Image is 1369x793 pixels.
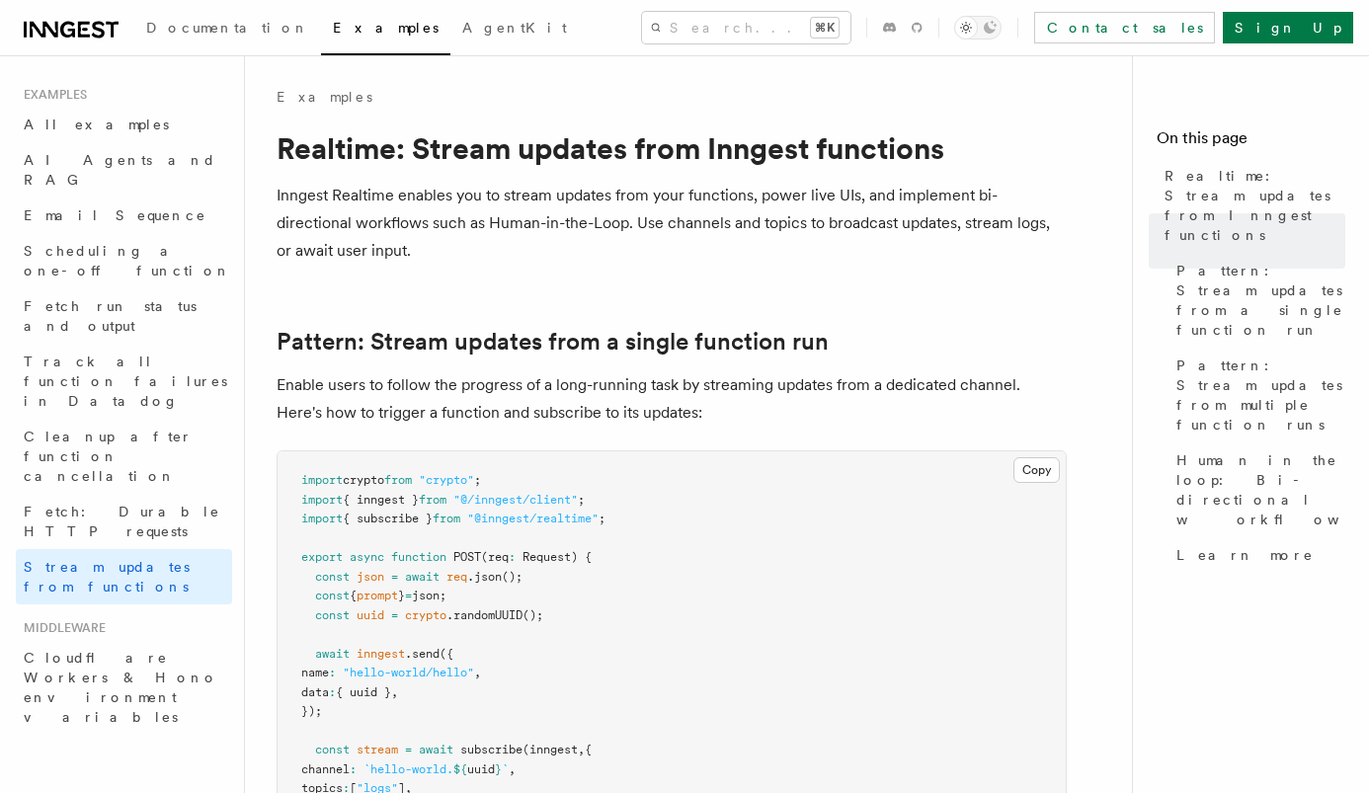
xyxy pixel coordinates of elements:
span: const [315,589,350,602]
a: Examples [321,6,450,55]
span: All examples [24,117,169,132]
span: Pattern: Stream updates from a single function run [1176,261,1345,340]
span: ` [502,762,509,776]
span: name [301,666,329,679]
span: import [301,512,343,525]
span: Cloudflare Workers & Hono environment variables [24,650,218,725]
a: Scheduling a one-off function [16,233,232,288]
a: AI Agents and RAG [16,142,232,198]
span: (req [481,550,509,564]
span: channel [301,762,350,776]
span: ${ [453,762,467,776]
span: (); [523,608,543,622]
span: uuid [357,608,384,622]
a: Documentation [134,6,321,53]
span: "@inngest/realtime" [467,512,599,525]
span: : [350,762,357,776]
span: { [585,743,592,756]
a: Pattern: Stream updates from multiple function runs [1168,348,1345,442]
span: Middleware [16,620,106,636]
span: async [350,550,384,564]
a: Cleanup after function cancellation [16,419,232,494]
p: Inngest Realtime enables you to stream updates from your functions, power live UIs, and implement... [277,182,1067,265]
span: { [350,589,357,602]
span: uuid [467,762,495,776]
button: Search...⌘K [642,12,850,43]
span: Documentation [146,20,309,36]
span: = [405,589,412,602]
span: function [391,550,446,564]
span: req [446,570,467,584]
span: Track all function failures in Datadog [24,354,227,409]
span: Scheduling a one-off function [24,243,231,278]
span: ) { [571,550,592,564]
kbd: ⌘K [811,18,839,38]
span: AI Agents and RAG [24,152,216,188]
span: Fetch: Durable HTTP requests [24,504,220,539]
span: export [301,550,343,564]
button: Toggle dark mode [954,16,1002,40]
span: import [301,493,343,507]
a: Contact sales [1034,12,1215,43]
span: = [405,743,412,756]
span: ; [599,512,605,525]
span: } [495,762,502,776]
span: Email Sequence [24,207,206,223]
span: POST [453,550,481,564]
span: (); [502,570,523,584]
span: from [433,512,460,525]
button: Copy [1013,457,1060,483]
a: Realtime: Stream updates from Inngest functions [1157,158,1345,253]
h4: On this page [1157,126,1345,158]
span: , [391,685,398,699]
span: crypto [405,608,446,622]
span: json [357,570,384,584]
span: from [384,473,412,487]
a: Cloudflare Workers & Hono environment variables [16,640,232,735]
span: Stream updates from functions [24,559,190,595]
span: import [301,473,343,487]
span: await [315,647,350,661]
span: ; [578,493,585,507]
span: inngest [357,647,405,661]
span: Cleanup after function cancellation [24,429,193,484]
span: { uuid } [336,685,391,699]
span: AgentKit [462,20,567,36]
span: } [398,589,405,602]
span: Examples [16,87,87,103]
a: Fetch run status and output [16,288,232,344]
a: Pattern: Stream updates from a single function run [277,328,829,356]
span: Examples [333,20,439,36]
a: All examples [16,107,232,142]
a: Stream updates from functions [16,549,232,604]
span: : [509,550,516,564]
span: const [315,608,350,622]
span: const [315,570,350,584]
a: Email Sequence [16,198,232,233]
span: "crypto" [419,473,474,487]
span: = [391,570,398,584]
a: Examples [277,87,372,107]
span: `hello-world. [363,762,453,776]
span: , [509,762,516,776]
span: , [578,743,585,756]
span: .json [467,570,502,584]
a: Learn more [1168,537,1345,573]
span: Request [523,550,571,564]
span: : [329,685,336,699]
span: prompt [357,589,398,602]
span: Realtime: Stream updates from Inngest functions [1165,166,1345,245]
span: await [405,570,440,584]
a: Fetch: Durable HTTP requests [16,494,232,549]
span: ({ [440,647,453,661]
span: { subscribe } [343,512,433,525]
span: json; [412,589,446,602]
span: (inngest [523,743,578,756]
span: ; [474,473,481,487]
span: Fetch run status and output [24,298,197,334]
span: const [315,743,350,756]
span: data [301,685,329,699]
span: , [474,666,481,679]
h1: Realtime: Stream updates from Inngest functions [277,130,1067,166]
p: Enable users to follow the progress of a long-running task by streaming updates from a dedicated ... [277,371,1067,427]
